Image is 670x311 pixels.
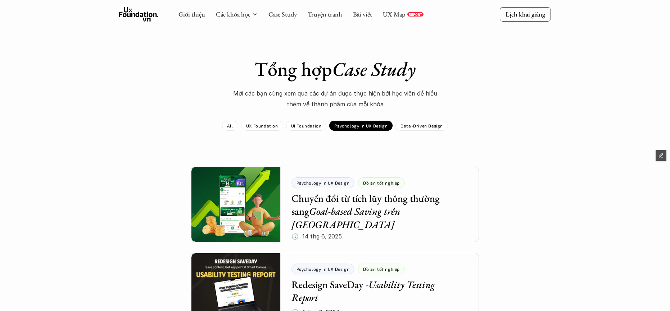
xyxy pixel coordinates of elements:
[400,123,443,128] p: Data-Driven Design
[334,123,388,128] p: Psychology in UX Design
[222,121,238,131] a: All
[407,12,424,17] a: REPORT
[332,56,416,82] em: Case Study
[227,123,233,128] p: All
[227,88,443,110] p: Mời các bạn cùng xem qua các dự án được thực hiện bới học viên để hiểu thêm về thành phẩm của mỗi...
[353,10,372,18] a: Bài viết
[268,10,297,18] a: Case Study
[329,121,393,131] a: Psychology in UX Design
[216,10,250,18] a: Các khóa học
[246,123,278,128] p: UX Foundation
[286,121,327,131] a: UI Foundation
[178,10,205,18] a: Giới thiệu
[209,57,461,81] h1: Tổng hợp
[506,10,545,18] p: Lịch khai giảng
[409,12,422,17] p: REPORT
[656,150,666,161] button: Edit Framer Content
[500,7,551,21] a: Lịch khai giảng
[291,123,322,128] p: UI Foundation
[241,121,283,131] a: UX Foundation
[395,121,448,131] a: Data-Driven Design
[383,10,406,18] a: UX Map
[308,10,342,18] a: Truyện tranh
[191,167,479,242] a: Psychology in UX DesignĐồ án tốt nghiệpChuyển đổi từ tích lũy thông thường sangGoal-based Saving ...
